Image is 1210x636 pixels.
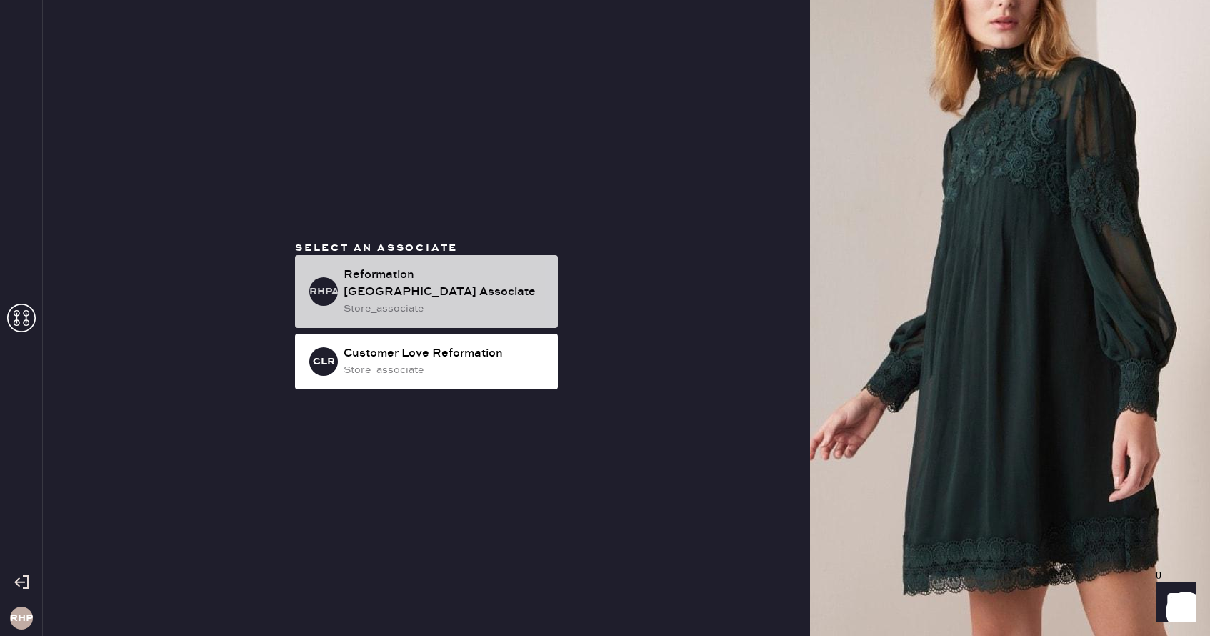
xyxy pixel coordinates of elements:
[309,287,338,297] h3: RHPA
[344,267,546,301] div: Reformation [GEOGRAPHIC_DATA] Associate
[344,301,546,317] div: store_associate
[1142,572,1204,633] iframe: Front Chat
[344,362,546,378] div: store_associate
[313,357,335,367] h3: CLR
[295,242,458,254] span: Select an associate
[344,345,546,362] div: Customer Love Reformation
[10,613,33,623] h3: RHP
